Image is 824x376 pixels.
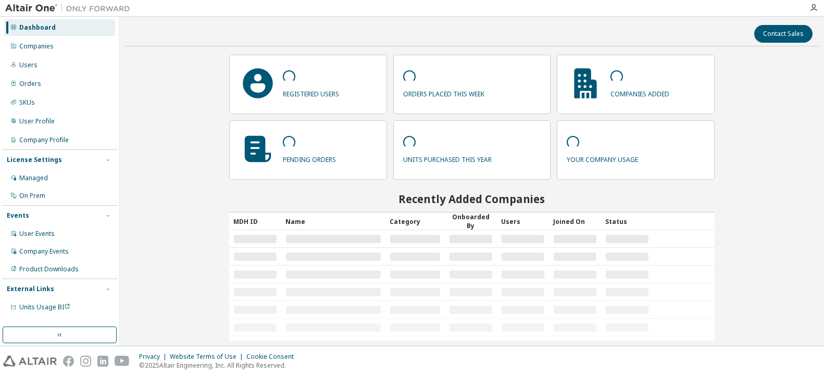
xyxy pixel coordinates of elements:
[283,86,339,98] p: registered users
[754,25,813,43] button: Contact Sales
[7,211,29,220] div: Events
[19,23,56,32] div: Dashboard
[501,213,545,230] div: Users
[19,192,45,200] div: On Prem
[233,213,277,230] div: MDH ID
[19,42,54,51] div: Companies
[115,356,130,367] img: youtube.svg
[19,303,70,311] span: Units Usage BI
[610,86,669,98] p: companies added
[19,136,69,144] div: Company Profile
[553,213,597,230] div: Joined On
[80,356,91,367] img: instagram.svg
[246,353,300,361] div: Cookie Consent
[403,86,484,98] p: orders placed this week
[229,192,715,206] h2: Recently Added Companies
[19,117,55,126] div: User Profile
[19,230,55,238] div: User Events
[7,285,54,293] div: External Links
[19,174,48,182] div: Managed
[567,152,638,164] p: your company usage
[139,353,170,361] div: Privacy
[97,356,108,367] img: linkedin.svg
[390,213,441,230] div: Category
[139,361,300,370] p: © 2025 Altair Engineering, Inc. All Rights Reserved.
[19,61,38,69] div: Users
[449,212,493,230] div: Onboarded By
[19,265,79,273] div: Product Downloads
[7,156,62,164] div: License Settings
[283,152,336,164] p: pending orders
[5,3,135,14] img: Altair One
[403,152,492,164] p: units purchased this year
[3,356,57,367] img: altair_logo.svg
[19,80,41,88] div: Orders
[605,213,649,230] div: Status
[63,356,74,367] img: facebook.svg
[19,98,35,107] div: SKUs
[19,247,69,256] div: Company Events
[170,353,246,361] div: Website Terms of Use
[285,213,381,230] div: Name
